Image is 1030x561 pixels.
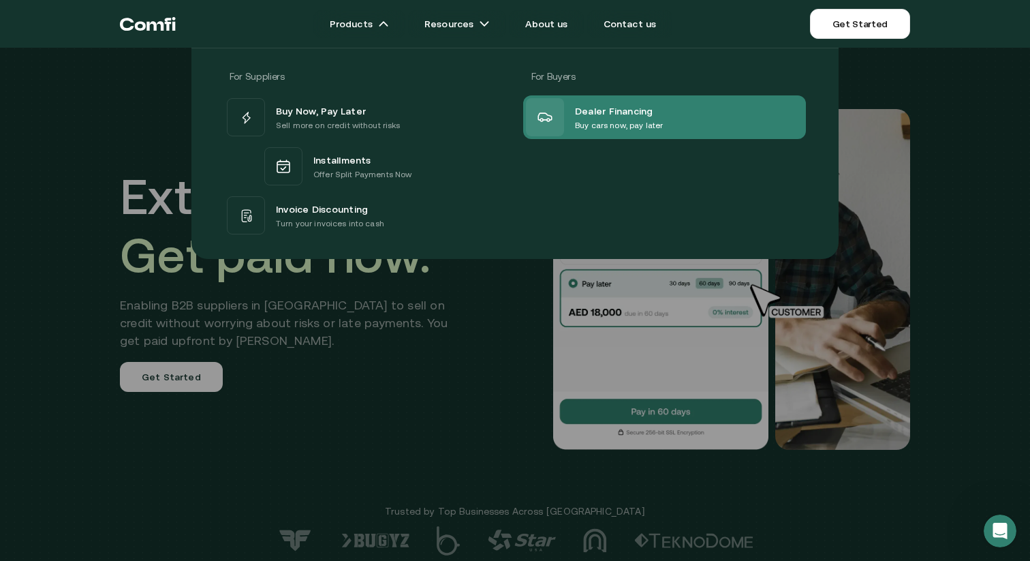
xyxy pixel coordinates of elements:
[313,168,411,181] p: Offer Split Payments Now
[276,102,366,119] span: Buy Now, Pay Later
[276,217,384,230] p: Turn your invoices into cash
[276,200,368,217] span: Invoice Discounting
[276,119,401,132] p: Sell more on credit without risks
[230,71,284,82] span: For Suppliers
[224,95,507,139] a: Buy Now, Pay LaterSell more on credit without risks
[575,102,653,119] span: Dealer Financing
[509,10,584,37] a: About us
[587,10,673,37] a: Contact us
[810,9,910,39] a: Get Started
[120,3,176,44] a: Return to the top of the Comfi home page
[313,151,371,168] span: Installments
[531,71,576,82] span: For Buyers
[575,119,663,132] p: Buy cars now, pay later
[224,194,507,237] a: Invoice DiscountingTurn your invoices into cash
[313,10,405,37] a: Productsarrow icons
[479,18,490,29] img: arrow icons
[523,95,806,139] a: Dealer FinancingBuy cars now, pay later
[378,18,389,29] img: arrow icons
[984,515,1016,547] iframe: Intercom live chat
[408,10,506,37] a: Resourcesarrow icons
[224,139,507,194] a: InstallmentsOffer Split Payments Now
